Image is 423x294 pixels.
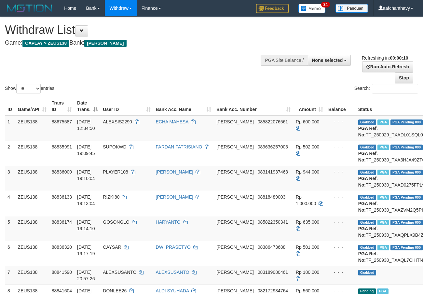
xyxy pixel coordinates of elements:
[15,216,49,241] td: ZEUS138
[358,119,376,125] span: Grabbed
[216,119,254,124] span: [PERSON_NAME]
[156,169,193,175] a: [PERSON_NAME]
[328,169,353,175] div: - - -
[358,151,378,162] b: PGA Ref. No:
[15,191,49,216] td: ZEUS138
[15,166,49,191] td: ZEUS138
[156,194,193,200] a: [PERSON_NAME]
[296,219,319,225] span: Rp 635.000
[5,166,15,191] td: 3
[377,195,389,200] span: Marked by aafpengsreynich
[390,220,423,225] span: PGA Pending
[5,241,15,266] td: 6
[256,4,289,13] img: Feedback.jpg
[77,194,95,206] span: [DATE] 19:13:04
[216,245,254,250] span: [PERSON_NAME]
[358,170,376,175] span: Grabbed
[372,84,418,93] input: Search:
[5,97,15,116] th: ID
[296,270,319,275] span: Rp 180.000
[52,169,72,175] span: 88836000
[390,170,423,175] span: PGA Pending
[156,219,181,225] a: HARYANTO
[296,169,319,175] span: Rp 944.000
[358,201,378,213] b: PGA Ref. No:
[377,170,389,175] span: Marked by aafpengsreynich
[52,144,72,149] span: 88835991
[328,144,353,150] div: - - -
[358,245,376,250] span: Grabbed
[103,194,119,200] span: RIZKI80
[5,266,15,285] td: 7
[103,144,126,149] span: SUPOKWD
[328,219,353,225] div: - - -
[5,23,276,36] h1: Withdraw List
[258,288,288,293] span: Copy 082172934764 to clipboard
[156,245,191,250] a: DWI PRASETYO
[5,40,276,46] h4: Game: Bank:
[390,245,423,250] span: PGA Pending
[362,55,408,61] span: Refreshing in:
[15,141,49,166] td: ZEUS138
[5,3,54,13] img: MOTION_logo.png
[153,97,214,116] th: Bank Acc. Name: activate to sort column ascending
[100,97,153,116] th: User ID: activate to sort column ascending
[156,119,188,124] a: ECHA MAHESA
[312,58,343,63] span: None selected
[258,245,286,250] span: Copy 08386473688 to clipboard
[77,270,95,281] span: [DATE] 20:57:26
[84,40,126,47] span: [PERSON_NAME]
[216,144,254,149] span: [PERSON_NAME]
[52,270,72,275] span: 88841590
[15,266,49,285] td: ZEUS138
[296,144,319,149] span: Rp 502.000
[103,245,121,250] span: CAYSAR
[377,145,389,150] span: Marked by aafpengsreynich
[358,195,376,200] span: Grabbed
[390,55,408,61] strong: 00:00:10
[377,245,389,250] span: Marked by aafpengsreynich
[5,116,15,141] td: 1
[296,119,319,124] span: Rp 600.000
[216,288,254,293] span: [PERSON_NAME]
[390,195,423,200] span: PGA Pending
[258,119,288,124] span: Copy 085822076561 to clipboard
[358,251,378,263] b: PGA Ref. No:
[377,119,389,125] span: Marked by aafpengsreynich
[103,169,128,175] span: PLAYER108
[362,61,413,72] a: Run Auto-Refresh
[49,97,75,116] th: Trans ID: activate to sort column ascending
[390,119,423,125] span: PGA Pending
[15,241,49,266] td: ZEUS138
[52,119,72,124] span: 88675587
[216,270,254,275] span: [PERSON_NAME]
[358,126,378,137] b: PGA Ref. No:
[377,220,389,225] span: Marked by aafpengsreynich
[77,219,95,231] span: [DATE] 19:14:10
[75,97,100,116] th: Date Trans.: activate to sort column descending
[358,176,378,188] b: PGA Ref. No:
[5,191,15,216] td: 4
[258,219,288,225] span: Copy 085822350341 to clipboard
[156,270,189,275] a: ALEXSUSANTO
[103,219,130,225] span: GOSONGLO
[296,194,316,206] span: Rp 1.000.000
[103,288,127,293] span: DONLEE26
[377,288,389,294] span: Marked by aafpengsreynich
[77,169,95,181] span: [DATE] 19:10:04
[52,245,72,250] span: 88836320
[293,97,326,116] th: Amount: activate to sort column ascending
[358,270,376,275] span: Grabbed
[321,2,330,7] span: 34
[298,4,326,13] img: Button%20Memo.svg
[328,244,353,250] div: - - -
[328,194,353,200] div: - - -
[22,40,69,47] span: OXPLAY > ZEUS138
[15,116,49,141] td: ZEUS138
[103,270,136,275] span: ALEXSUSANTO
[258,270,288,275] span: Copy 083189080461 to clipboard
[395,72,413,83] a: Stop
[296,245,319,250] span: Rp 501.000
[390,145,423,150] span: PGA Pending
[328,119,353,125] div: - - -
